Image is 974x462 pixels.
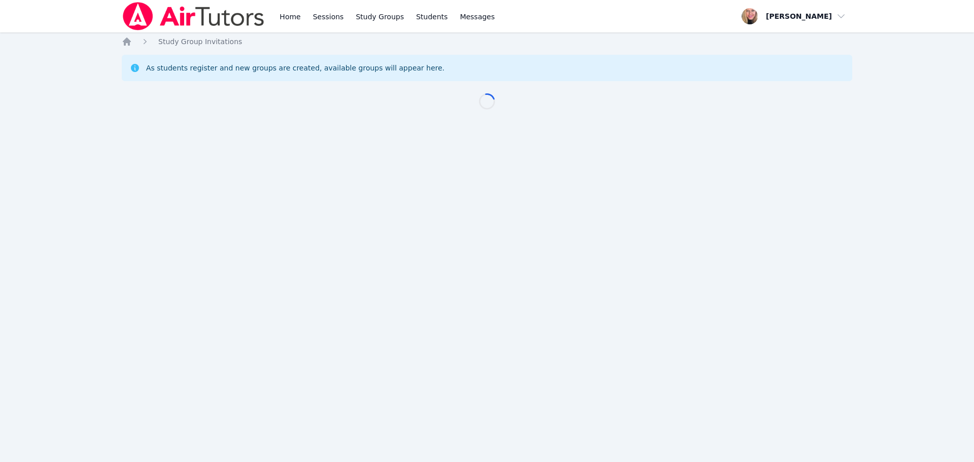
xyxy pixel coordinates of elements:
[158,37,242,47] a: Study Group Invitations
[460,12,495,22] span: Messages
[122,37,852,47] nav: Breadcrumb
[158,38,242,46] span: Study Group Invitations
[146,63,444,73] div: As students register and new groups are created, available groups will appear here.
[122,2,265,30] img: Air Tutors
